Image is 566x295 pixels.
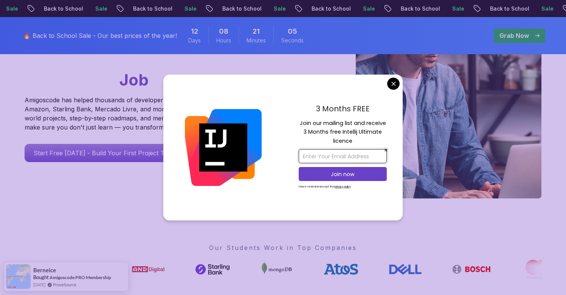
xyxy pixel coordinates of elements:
p: Back to School [394,5,445,12]
p: Sale [535,5,559,12]
p: Back to School [483,5,535,12]
span: 12 Days [191,26,198,37]
span: Seconds [281,37,304,44]
span: 5 Seconds [288,26,297,37]
span: Hours [216,37,231,44]
span: Berneice [33,267,56,273]
span: Minutes [247,37,266,44]
span: 8 Hours [219,26,228,37]
p: Sale [178,5,202,12]
p: Amigoscode has helped thousands of developers land roles at Amazon, Starling Bank, Mercado Livre,... [25,95,206,132]
span: 21 Minutes [253,26,260,37]
p: Back to School [126,5,178,12]
a: Start Free [DATE] - Build Your First Project This Week [25,144,199,162]
p: Sale [445,5,470,12]
a: ProveSource [53,281,76,288]
img: provesource social proof notification image [6,264,31,289]
p: Grab Now [499,31,529,40]
p: 🔥 Back to School Sale - Our best prices of the year! [23,31,177,40]
span: Days [188,37,201,44]
p: Back to School [37,5,88,12]
p: Our Students Work in Top Companies [25,243,542,252]
p: Back to School [216,5,267,12]
p: Sale [356,5,380,12]
span: Bought [33,274,49,280]
p: Sale [88,5,113,12]
p: Sale [267,5,291,12]
span: Job [119,70,149,89]
a: Amigoscode PRO Membership [50,275,111,280]
span: [DATE] [33,281,45,288]
img: hero [356,3,541,198]
p: Back to School [305,5,356,12]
